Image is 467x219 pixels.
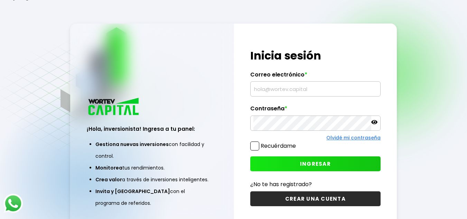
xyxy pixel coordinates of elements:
button: CREAR UNA CUENTA [250,191,381,206]
label: Recuérdame [261,142,296,150]
li: con facilidad y control. [95,138,209,162]
li: con el programa de referidos. [95,185,209,209]
a: ¿No te has registrado?CREAR UNA CUENTA [250,180,381,206]
span: Gestiona nuevas inversiones [95,141,169,148]
span: Crea valor [95,176,122,183]
label: Contraseña [250,105,381,116]
input: hola@wortev.capital [253,82,377,96]
label: Correo electrónico [250,71,381,82]
span: INGRESAR [300,160,331,167]
img: logo_wortev_capital [87,97,141,117]
li: tus rendimientos. [95,162,209,174]
img: logos_whatsapp-icon.242b2217.svg [3,194,23,213]
p: ¿No te has registrado? [250,180,381,189]
h3: ¡Hola, inversionista! Ingresa a tu panel: [87,125,217,133]
span: Invita y [GEOGRAPHIC_DATA] [95,188,170,195]
button: INGRESAR [250,156,381,171]
a: Olvidé mi contraseña [326,134,381,141]
h1: Inicia sesión [250,47,381,64]
span: Monitorea [95,164,122,171]
li: a través de inversiones inteligentes. [95,174,209,185]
